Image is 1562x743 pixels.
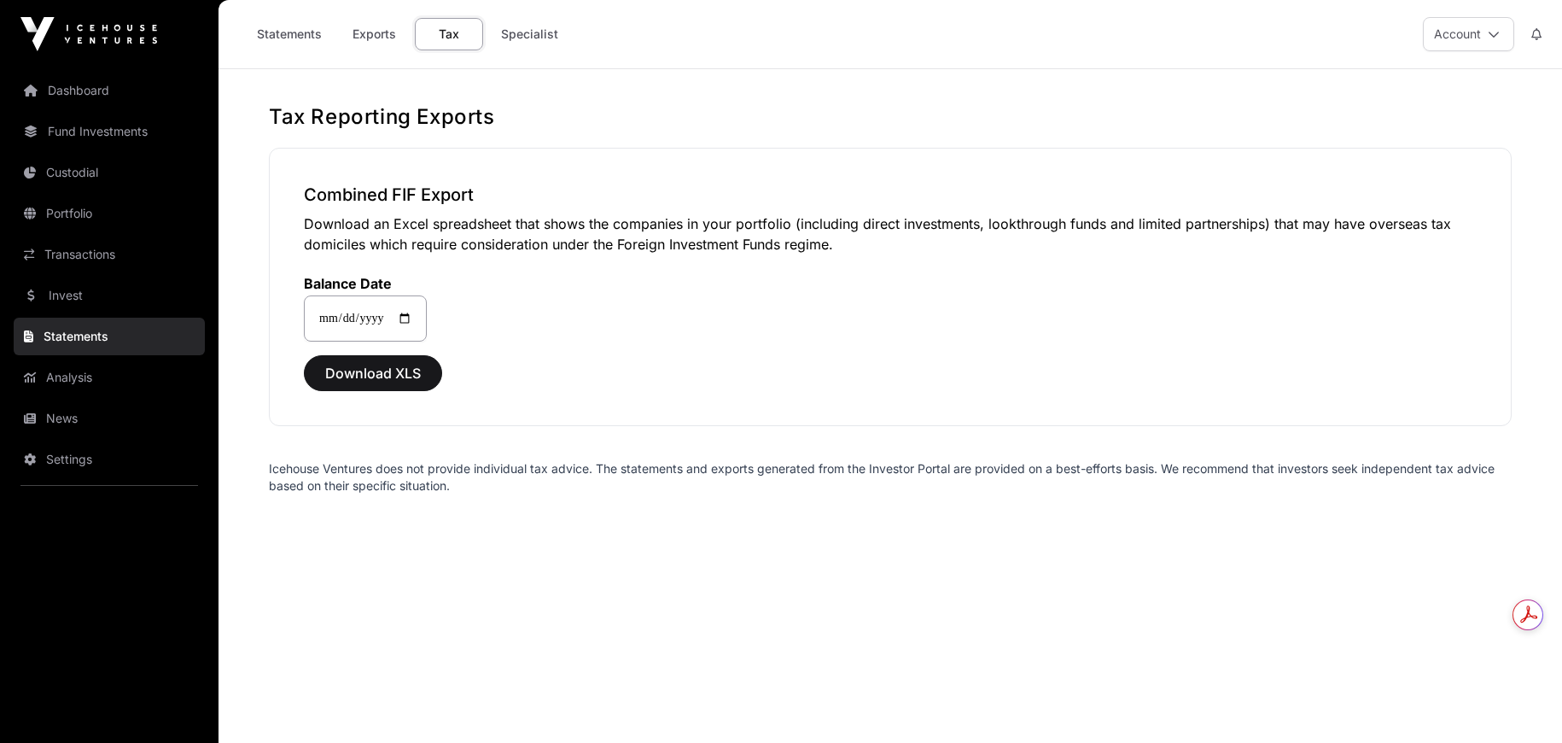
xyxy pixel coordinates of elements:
a: Invest [14,277,205,314]
button: Download XLS [304,355,442,391]
a: Custodial [14,154,205,191]
a: Portfolio [14,195,205,232]
h3: Combined FIF Export [304,183,1477,207]
a: Tax [415,18,483,50]
p: Icehouse Ventures does not provide individual tax advice. The statements and exports generated fr... [269,460,1512,494]
a: Statements [14,318,205,355]
button: Account [1423,17,1514,51]
a: Transactions [14,236,205,273]
a: Specialist [490,18,569,50]
a: Fund Investments [14,113,205,150]
img: Icehouse Ventures Logo [20,17,157,51]
a: Analysis [14,359,205,396]
a: Statements [246,18,333,50]
label: Balance Date [304,275,427,292]
span: Download XLS [325,363,421,383]
iframe: Chat Widget [1477,661,1562,743]
a: Dashboard [14,72,205,109]
a: Exports [340,18,408,50]
a: News [14,400,205,437]
h1: Tax Reporting Exports [269,103,1512,131]
p: Download an Excel spreadsheet that shows the companies in your portfolio (including direct invest... [304,214,1477,254]
a: Settings [14,441,205,478]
